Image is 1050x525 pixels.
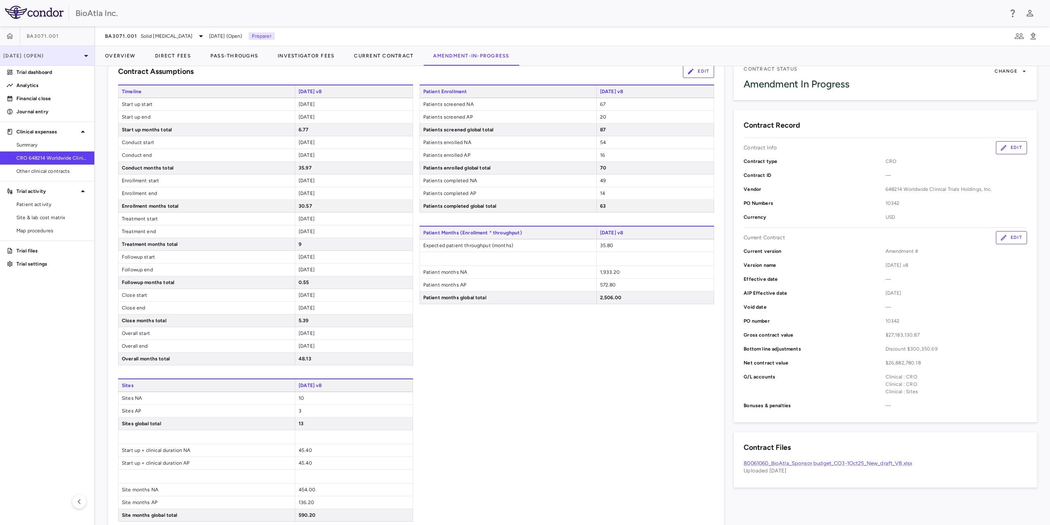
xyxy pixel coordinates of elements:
span: [DATE] [886,289,1027,297]
p: Version name [744,261,885,269]
button: Change [995,65,1027,78]
button: Overview [95,46,145,66]
span: Close end [119,302,295,314]
span: 454.00 [299,487,315,493]
span: Patient Enrollment [420,85,596,98]
span: CRO 648214 Worldwide Clinical Trials Holdings, Inc. [16,154,88,162]
div: Clinical : Sites [886,388,1027,395]
button: Edit [996,231,1027,244]
span: [DATE] [299,305,315,311]
span: [DATE] (Open) [209,32,242,40]
span: 136.20 [299,500,314,505]
span: Treatment end [119,225,295,238]
span: Start up end [119,111,295,123]
span: Followup end [119,264,295,276]
h6: Contract Files [744,442,791,453]
span: Overall end [119,340,295,352]
button: Edit [683,65,714,78]
p: [DATE] (Open) [3,52,81,60]
span: 2,506.00 [600,295,621,300]
a: 80061060_BioAtla_Sponsor budget_CO3-1Oct25_New_draft_V8.xlsx [744,460,912,466]
span: 572.80 [600,282,616,288]
span: 9 [299,241,301,247]
span: Patient Months (Enrollment * throughput) [420,227,596,239]
span: $26,882,780.18 [886,359,1027,367]
span: Treatment start [119,213,295,225]
span: Patient months NA [420,266,596,278]
span: 648214 Worldwide Clinical Trials Holdings, Inc. [886,186,1027,193]
span: Conduct start [119,136,295,149]
button: Pass-Throughs [201,46,268,66]
p: Void date [744,303,885,311]
span: CRO [886,158,1027,165]
span: Patients enrolled global total [420,162,596,174]
span: [DATE] [299,216,315,222]
span: [DATE] [299,292,315,298]
div: Clinical : CRO [886,381,1027,388]
span: [DATE] [299,229,315,234]
span: 35.80 [600,243,614,248]
span: — [886,172,1027,179]
p: Clinical expenses [16,128,78,135]
span: BA3071.001 [27,33,59,39]
p: Effective date [744,275,885,283]
span: Start up + clinical duration AP [119,457,295,469]
span: [DATE] [299,140,315,145]
span: 3 [299,408,301,414]
span: 10 [299,395,304,401]
span: Conduct end [119,149,295,161]
span: Sites AP [119,405,295,417]
span: 35.97 [299,165,312,171]
h6: Contract Record [744,120,800,131]
span: Sites global total [119,417,295,430]
p: Net contract value [744,359,885,367]
span: [DATE] [299,101,315,107]
span: Site months NA [119,484,295,496]
span: [DATE] [299,267,315,273]
p: Gross contract value [744,331,885,339]
span: Map procedures [16,227,88,234]
span: [DATE] v8 [295,379,413,392]
span: [DATE] v8 [596,227,714,239]
span: Followup start [119,251,295,263]
p: Trial settings [16,260,88,268]
p: Trial activity [16,188,78,195]
span: Start up months total [119,124,295,136]
span: Close months total [119,314,295,327]
span: Enrollment months total [119,200,295,212]
span: Patients enrolled AP [420,149,596,161]
span: 87 [600,127,606,133]
span: [DATE] [299,114,315,120]
p: Journal entry [16,108,88,115]
span: 16 [600,152,605,158]
p: Current Contract [744,234,785,241]
span: Site months global total [119,509,295,521]
button: Edit [996,141,1027,154]
span: 590.20 [299,512,315,518]
span: [DATE] [299,254,315,260]
span: 49 [600,178,606,183]
p: Contract ID [744,172,885,179]
p: AIP Effective date [744,289,885,297]
span: 1,933.20 [600,269,620,275]
span: 14 [600,190,605,196]
span: 0.55 [299,280,309,285]
span: Patients screened global total [420,124,596,136]
span: 48.13 [299,356,311,362]
span: Expected patient throughput (months) [420,239,596,252]
span: Sites [118,379,295,392]
span: Timeline [118,85,295,98]
span: — [886,275,1027,283]
span: 54 [600,140,606,145]
p: Bottom line adjustments [744,345,885,353]
span: [DATE] v8 [596,85,714,98]
p: Financial close [16,95,88,102]
button: Amendment-In-Progress [423,46,519,66]
p: G/L accounts [744,373,885,395]
span: Treatment months total [119,238,295,250]
span: [DATE] v8 [886,261,1027,269]
span: Solid [MEDICAL_DATA] [141,32,193,40]
span: $27,183,130.87 [886,331,1027,339]
img: logo-full-BYUhSk78.svg [5,6,64,19]
span: [DATE] v8 [295,85,413,98]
